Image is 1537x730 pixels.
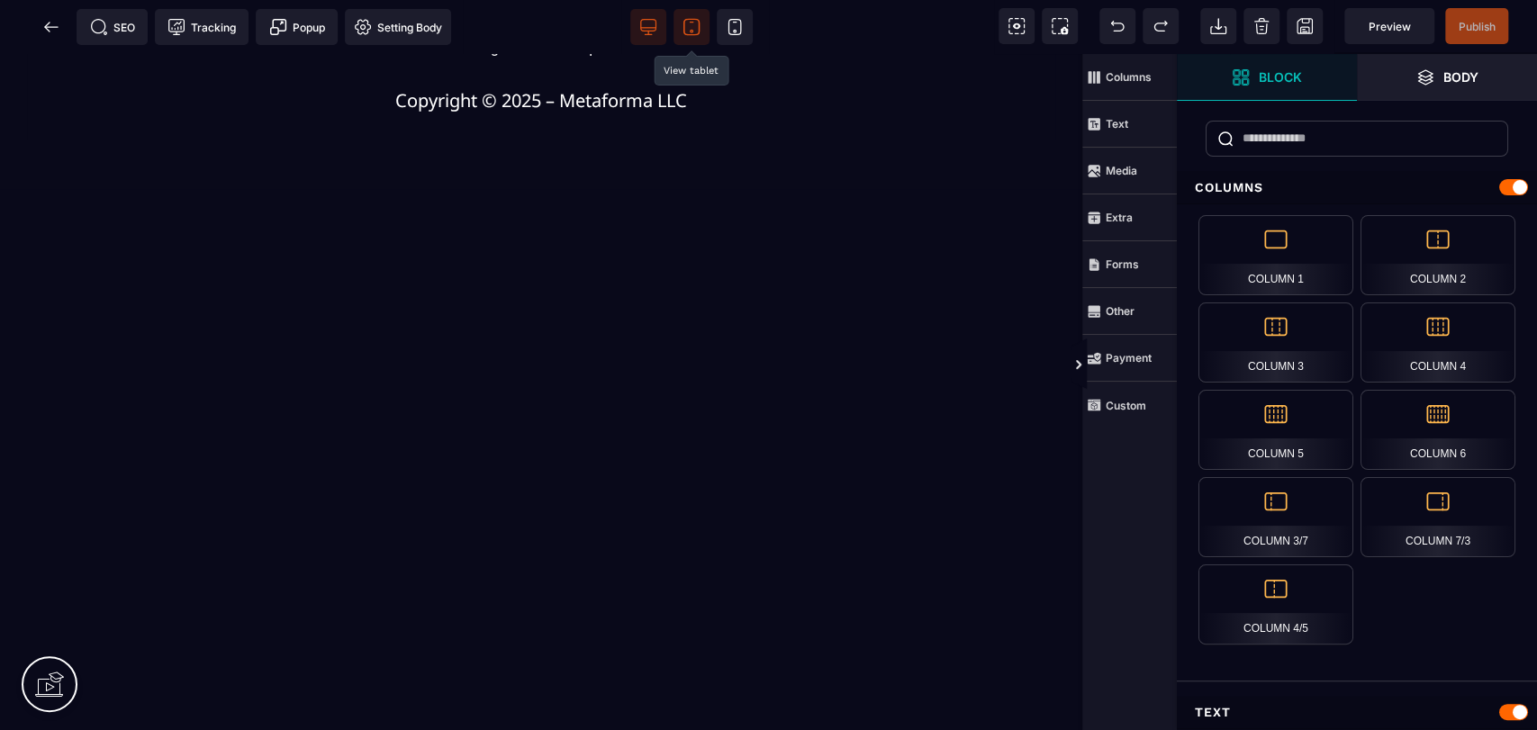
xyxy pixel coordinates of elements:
[1082,194,1177,241] span: Extra
[77,9,148,45] span: Seo meta data
[1106,399,1146,412] strong: Custom
[1082,54,1177,101] span: Columns
[1143,8,1179,44] span: Redo
[1361,390,1515,470] div: Column 6
[1357,54,1537,101] span: Open Layers
[1177,696,1537,729] div: Text
[1106,257,1139,271] strong: Forms
[33,9,69,45] span: Back
[1082,148,1177,194] span: Media
[1344,8,1434,44] span: Preview
[1177,171,1537,204] div: Columns
[1287,8,1323,44] span: Save
[1106,351,1152,365] strong: Payment
[1198,302,1353,383] div: Column 3
[1177,54,1357,101] span: Open Blocks
[1042,8,1078,44] span: Screenshot
[1106,164,1137,177] strong: Media
[1459,20,1496,33] span: Publish
[1099,8,1135,44] span: Undo
[1082,288,1177,335] span: Other
[717,9,753,45] span: View mobile
[1198,477,1353,557] div: Column 3/7
[1106,211,1133,224] strong: Extra
[155,9,249,45] span: Tracking code
[256,9,338,45] span: Create Alert Modal
[1106,117,1128,131] strong: Text
[1082,382,1177,428] span: Custom Block
[167,18,236,36] span: Tracking
[27,30,1055,63] text: Copyright © 2025 – Metaforma LLC
[1198,390,1353,470] div: Column 5
[1082,335,1177,382] span: Payment
[354,18,442,36] span: Setting Body
[1200,8,1236,44] span: Open Import Webpage
[1361,477,1515,557] div: Column 7/3
[1361,302,1515,383] div: Column 4
[90,18,135,36] span: SEO
[1243,8,1279,44] span: Clear
[630,9,666,45] span: View desktop
[345,9,451,45] span: Favicon
[1198,215,1353,295] div: Column 1
[1082,101,1177,148] span: Text
[1106,70,1152,84] strong: Columns
[1259,70,1302,84] strong: Block
[674,9,710,45] span: View tablet
[1082,241,1177,288] span: Forms
[999,8,1035,44] span: View components
[1177,338,1195,392] span: Toggle Views
[1106,304,1135,318] strong: Other
[1443,70,1478,84] strong: Body
[1445,8,1508,44] span: Save
[1361,215,1515,295] div: Column 2
[269,18,325,36] span: Popup
[1198,564,1353,644] div: Column 4/5
[1369,20,1411,33] span: Preview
